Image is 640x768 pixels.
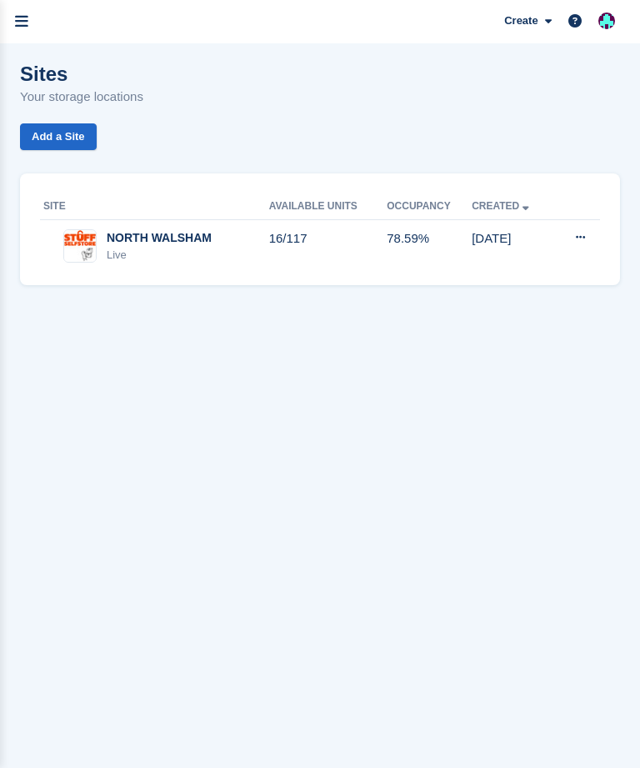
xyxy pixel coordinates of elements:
[269,193,387,220] th: Available Units
[598,13,615,29] img: Simon Gardner
[20,123,97,151] a: Add a Site
[40,193,269,220] th: Site
[20,88,143,107] p: Your storage locations
[472,220,552,272] td: [DATE]
[472,200,532,212] a: Created
[504,13,537,29] span: Create
[387,220,472,272] td: 78.59%
[64,230,96,262] img: Image of NORTH WALSHAM site
[107,229,212,247] div: NORTH WALSHAM
[20,63,143,85] h1: Sites
[387,193,472,220] th: Occupancy
[107,247,212,264] div: Live
[269,220,387,272] td: 16/117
